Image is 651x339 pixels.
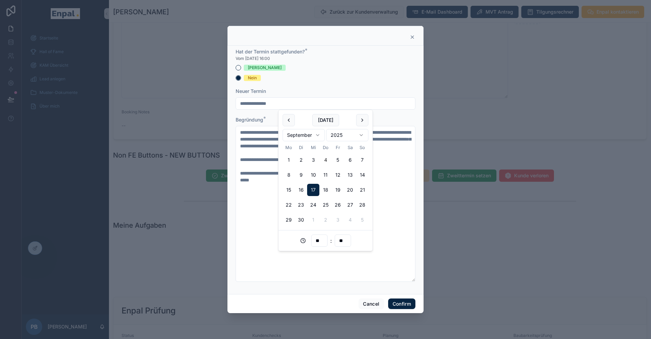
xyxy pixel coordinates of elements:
button: Montag, 15. September 2025 [283,184,295,196]
button: Dienstag, 2. September 2025 [295,154,307,166]
button: Mittwoch, 3. September 2025 [307,154,319,166]
button: Donnerstag, 18. September 2025 [319,184,332,196]
button: Mittwoch, 10. September 2025 [307,169,319,181]
span: Begründung [236,117,263,123]
button: Freitag, 19. September 2025 [332,184,344,196]
th: Sonntag [356,144,368,151]
button: Sonntag, 7. September 2025 [356,154,368,166]
span: Vom [DATE] 16:00 [236,56,270,61]
button: Donnerstag, 2. Oktober 2025 [319,214,332,226]
th: Montag [283,144,295,151]
button: Samstag, 4. Oktober 2025 [344,214,356,226]
button: Samstag, 6. September 2025 [344,154,356,166]
th: Donnerstag [319,144,332,151]
button: Montag, 8. September 2025 [283,169,295,181]
div: [PERSON_NAME] [248,65,282,71]
button: Confirm [388,298,415,309]
button: Mittwoch, 24. September 2025 [307,199,319,211]
button: Sonntag, 28. September 2025 [356,199,368,211]
th: Freitag [332,144,344,151]
button: Dienstag, 23. September 2025 [295,199,307,211]
button: Montag, 1. September 2025 [283,154,295,166]
span: Neuer Termin [236,88,266,94]
span: Hat der Termin stattgefunden? [236,49,305,54]
button: Sonntag, 14. September 2025 [356,169,368,181]
button: Donnerstag, 25. September 2025 [319,199,332,211]
div: Nein [248,75,257,81]
button: Dienstag, 9. September 2025 [295,169,307,181]
button: Dienstag, 16. September 2025 [295,184,307,196]
button: Samstag, 13. September 2025 [344,169,356,181]
button: Mittwoch, 1. Oktober 2025 [307,214,319,226]
button: [DATE] [312,114,339,126]
th: Dienstag [295,144,307,151]
button: Sonntag, 21. September 2025 [356,184,368,196]
button: Freitag, 12. September 2025 [332,169,344,181]
button: Freitag, 3. Oktober 2025 [332,214,344,226]
button: Montag, 29. September 2025 [283,214,295,226]
th: Samstag [344,144,356,151]
button: Samstag, 20. September 2025 [344,184,356,196]
button: Dienstag, 30. September 2025 [295,214,307,226]
th: Mittwoch [307,144,319,151]
button: Sonntag, 5. Oktober 2025 [356,214,368,226]
table: September 2025 [283,144,368,226]
button: Samstag, 27. September 2025 [344,199,356,211]
button: Montag, 22. September 2025 [283,199,295,211]
button: Mittwoch, 17. September 2025, selected [307,184,319,196]
button: Freitag, 5. September 2025 [332,154,344,166]
button: Cancel [359,298,384,309]
button: Donnerstag, 11. September 2025 [319,169,332,181]
button: Today, Donnerstag, 4. September 2025 [319,154,332,166]
button: Freitag, 26. September 2025 [332,199,344,211]
div: : [283,235,368,247]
